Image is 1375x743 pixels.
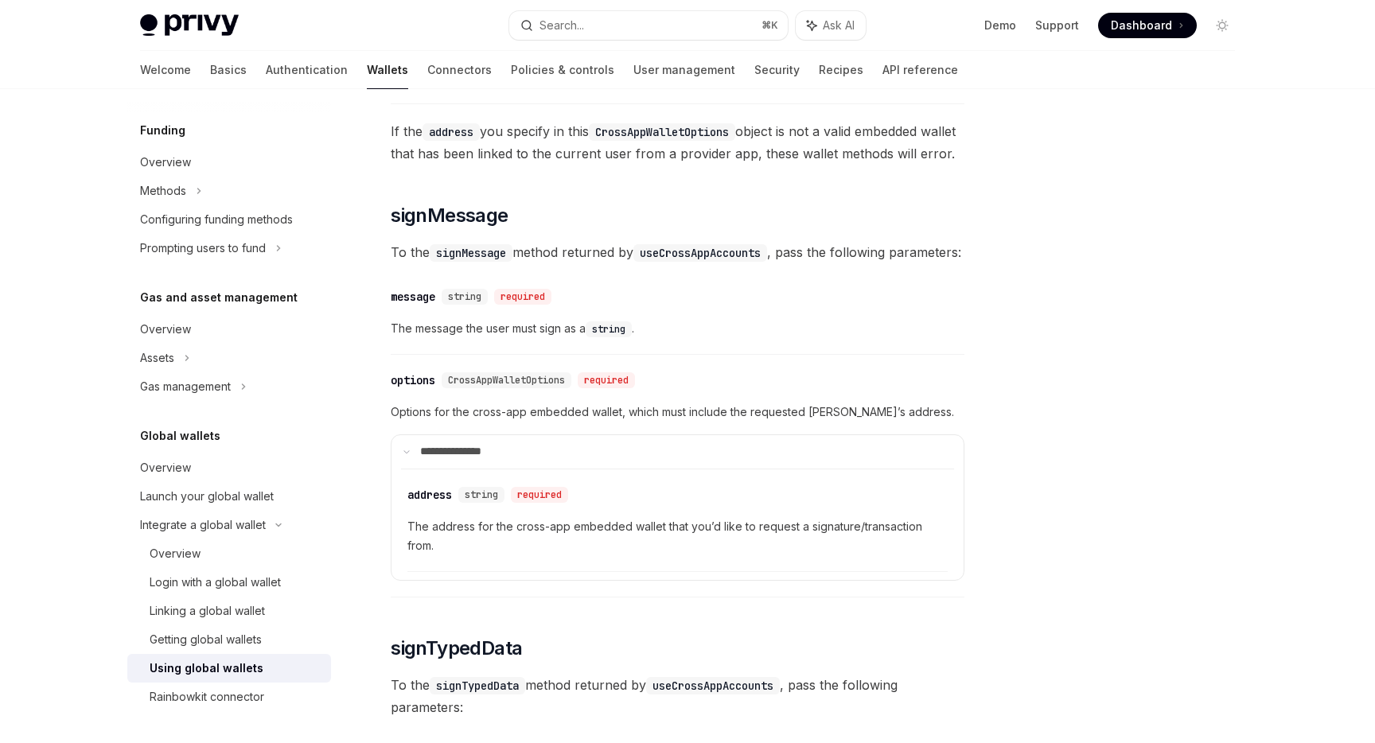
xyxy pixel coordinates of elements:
span: To the method returned by , pass the following parameters: [391,241,964,263]
code: signTypedData [430,677,525,694]
div: Using global wallets [150,659,263,678]
a: Recipes [819,51,863,89]
a: Dashboard [1098,13,1197,38]
code: signMessage [430,244,512,262]
a: User management [633,51,735,89]
div: Prompting users to fund [140,239,266,258]
div: Gas management [140,377,231,396]
code: useCrossAppAccounts [633,244,767,262]
a: Policies & controls [511,51,614,89]
div: Overview [140,458,191,477]
a: Configuring funding methods [127,205,331,234]
span: string [448,290,481,303]
div: Launch your global wallet [140,487,274,506]
span: ⌘ K [762,19,778,32]
div: Overview [150,544,201,563]
h5: Gas and asset management [140,288,298,307]
button: Toggle dark mode [1209,13,1235,38]
button: Ask AI [796,11,866,40]
span: Options for the cross-app embedded wallet, which must include the requested [PERSON_NAME]’s address. [391,403,964,422]
a: Authentication [266,51,348,89]
a: Using global wallets [127,654,331,683]
a: Login with a global wallet [127,568,331,597]
code: string [586,321,632,337]
button: Search...⌘K [509,11,788,40]
div: Linking a global wallet [150,601,265,620]
code: CrossAppWalletOptions [589,123,735,141]
span: Ask AI [823,18,855,33]
div: Search... [539,16,584,35]
span: signTypedData [391,636,522,661]
div: required [578,372,635,388]
h5: Global wallets [140,426,220,445]
div: Assets [140,348,174,368]
a: Getting global wallets [127,625,331,654]
span: CrossAppWalletOptions [448,374,565,387]
div: Rainbowkit connector [150,687,264,706]
div: Overview [140,320,191,339]
a: Launch your global wallet [127,482,331,511]
a: Rainbowkit connector [127,683,331,711]
a: Demo [984,18,1016,33]
a: Connectors [427,51,492,89]
span: string [465,488,498,501]
div: Getting global wallets [150,630,262,649]
span: Dashboard [1111,18,1172,33]
a: Overview [127,539,331,568]
a: Overview [127,315,331,344]
span: signMessage [391,203,508,228]
div: message [391,289,435,305]
div: Methods [140,181,186,200]
div: Login with a global wallet [150,573,281,592]
div: Overview [140,153,191,172]
a: Welcome [140,51,191,89]
span: If the you specify in this object is not a valid embedded wallet that has been linked to the curr... [391,120,964,165]
a: Basics [210,51,247,89]
div: address [407,487,452,503]
a: Wallets [367,51,408,89]
div: options [391,372,435,388]
h5: Funding [140,121,185,140]
a: Support [1035,18,1079,33]
a: Security [754,51,800,89]
a: API reference [882,51,958,89]
code: useCrossAppAccounts [646,677,780,694]
img: light logo [140,14,239,37]
code: address [423,123,480,141]
a: Overview [127,453,331,482]
span: The message the user must sign as a . [391,319,964,338]
a: Overview [127,148,331,177]
span: The address for the cross-app embedded wallet that you’d like to request a signature/transaction ... [407,517,948,555]
div: Integrate a global wallet [140,515,266,535]
div: required [494,289,551,305]
div: required [511,487,568,503]
a: Linking a global wallet [127,597,331,625]
div: Configuring funding methods [140,210,293,229]
span: To the method returned by , pass the following parameters: [391,674,964,718]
